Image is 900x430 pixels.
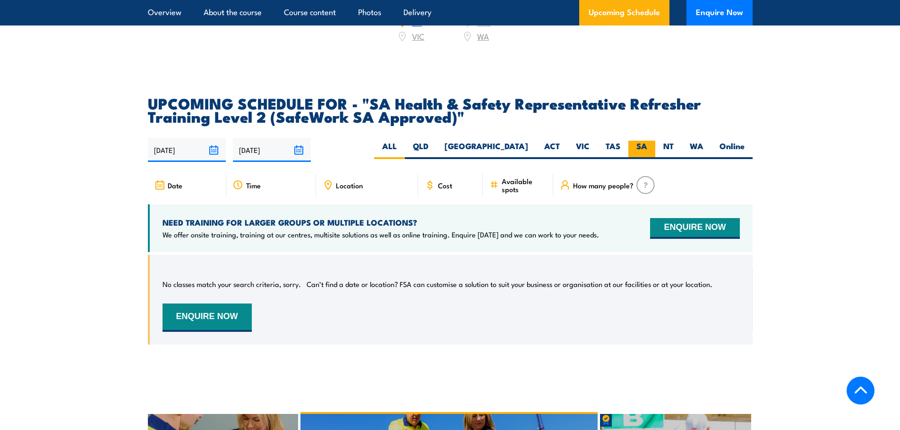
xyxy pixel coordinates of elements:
[438,181,452,189] span: Cost
[307,279,712,289] p: Can’t find a date or location? FSA can customise a solution to suit your business or organisation...
[148,96,753,123] h2: UPCOMING SCHEDULE FOR - "SA Health & Safety Representative Refresher Training Level 2 (SafeWork S...
[163,304,252,332] button: ENQUIRE NOW
[655,141,682,159] label: NT
[163,279,301,289] p: No classes match your search criteria, sorry.
[437,141,536,159] label: [GEOGRAPHIC_DATA]
[502,177,547,193] span: Available spots
[374,141,405,159] label: ALL
[711,141,753,159] label: Online
[650,218,739,239] button: ENQUIRE NOW
[168,181,182,189] span: Date
[568,141,598,159] label: VIC
[573,181,634,189] span: How many people?
[336,181,363,189] span: Location
[405,141,437,159] label: QLD
[682,141,711,159] label: WA
[233,138,311,162] input: To date
[598,141,628,159] label: TAS
[536,141,568,159] label: ACT
[148,138,226,162] input: From date
[163,217,599,228] h4: NEED TRAINING FOR LARGER GROUPS OR MULTIPLE LOCATIONS?
[628,141,655,159] label: SA
[163,230,599,239] p: We offer onsite training, training at our centres, multisite solutions as well as online training...
[246,181,261,189] span: Time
